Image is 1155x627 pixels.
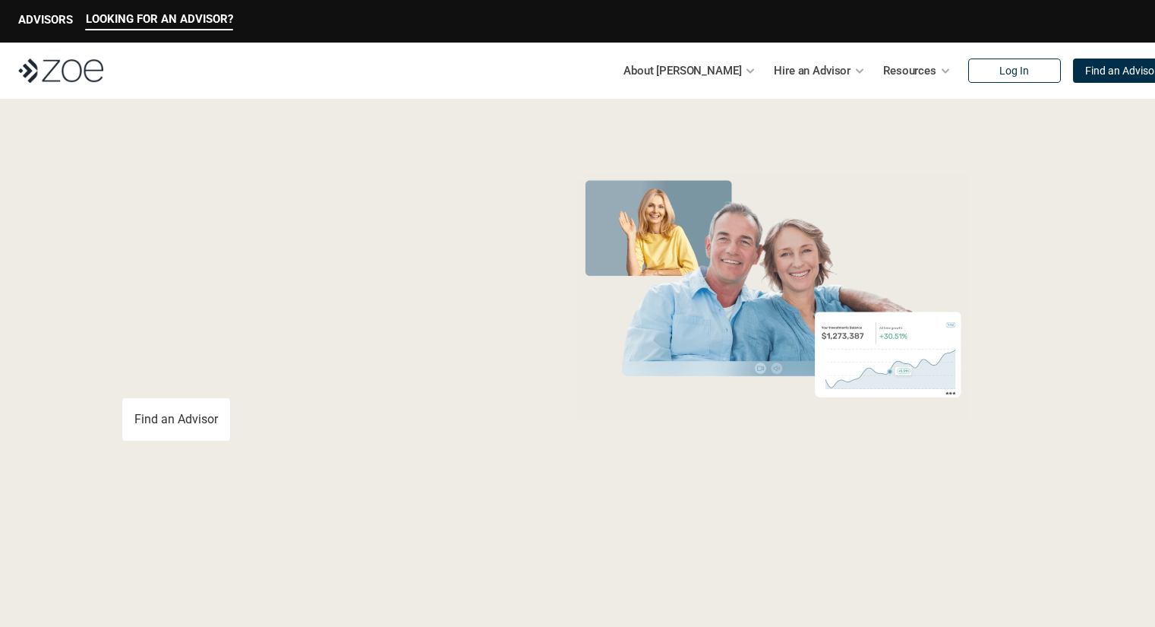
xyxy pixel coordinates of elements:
p: Find an Advisor [134,412,218,426]
p: About [PERSON_NAME] [623,59,741,82]
p: LOOKING FOR AN ADVISOR? [86,12,233,26]
p: Resources [883,59,936,82]
p: You deserve an advisor you can trust. [PERSON_NAME], hire, and invest with vetted, fiduciary, fin... [122,344,514,380]
p: Log In [999,65,1029,78]
p: ADVISORS [18,13,73,27]
em: The information in the visuals above is for illustrative purposes only and does not represent an ... [563,429,984,438]
span: Grow Your Wealth [122,168,460,226]
a: Find an Advisor [122,398,230,441]
p: Hire an Advisor [774,59,850,82]
span: with a Financial Advisor [122,219,429,328]
a: Log In [968,59,1061,83]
